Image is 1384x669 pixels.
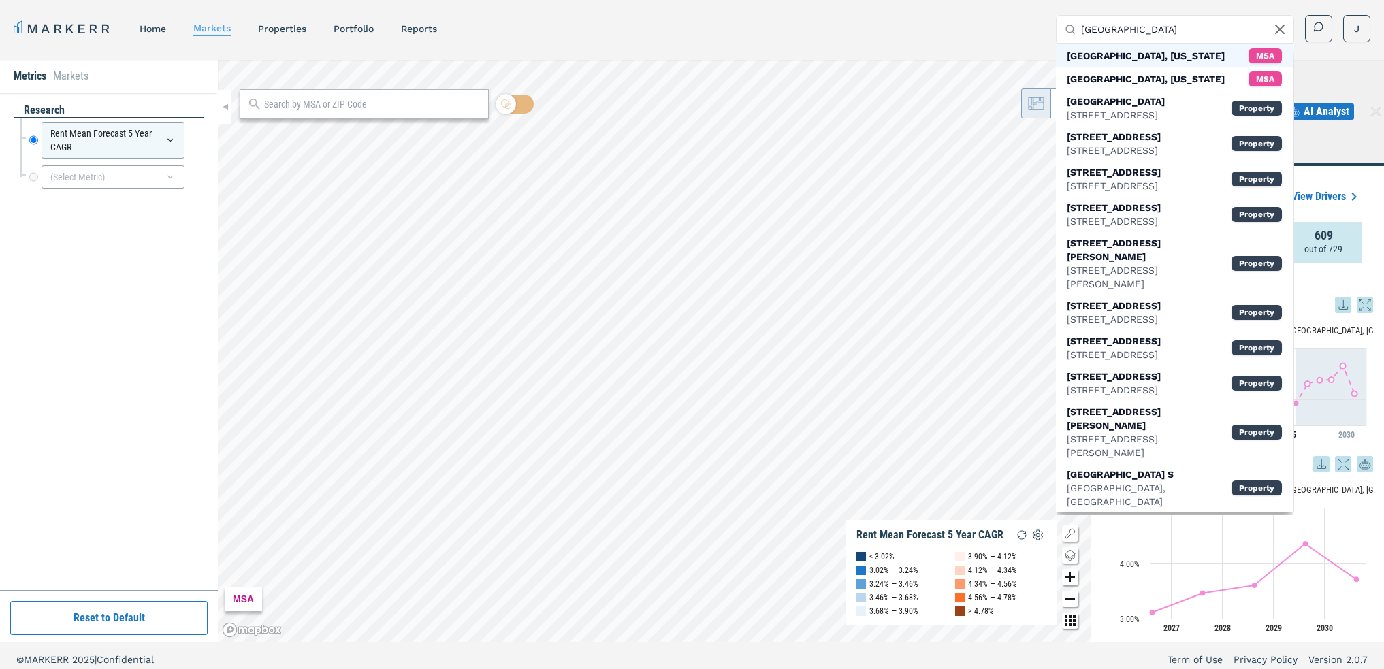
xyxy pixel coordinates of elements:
[1317,623,1333,633] text: 2030
[1014,527,1030,543] img: Reload Legend
[1232,480,1282,495] div: Property
[1067,201,1161,214] div: [STREET_ADDRESS]
[1352,391,1357,396] path: Thursday, 29 Aug, 17:00, 1.16. Los Angeles-Long Beach-Anaheim, CA.
[1293,400,1299,406] path: Friday, 29 Aug, 17:00, -0.69. Los Angeles-Long Beach-Anaheim, CA.
[1067,144,1161,157] div: [STREET_ADDRESS]
[1067,481,1232,508] div: [GEOGRAPHIC_DATA], [GEOGRAPHIC_DATA]
[1067,165,1161,179] div: [STREET_ADDRESS]
[1354,22,1359,35] span: J
[1280,430,1296,440] tspan: 2025
[1067,72,1225,86] div: [GEOGRAPHIC_DATA], [US_STATE]
[1354,576,1359,582] path: Wednesday, 14 Aug, 17:00, 3.71. Los Angeles-Long Beach-Anaheim, CA.
[42,165,184,189] div: (Select Metric)
[1308,653,1368,666] a: Version 2.0.7
[1056,232,1293,295] div: Property: 1353 S Carmelina Avenue
[14,68,46,84] li: Metrics
[1056,44,1293,512] div: Suggestions
[1067,468,1232,481] div: [GEOGRAPHIC_DATA] S
[968,591,1017,604] div: 4.56% — 4.78%
[1305,381,1310,387] path: Saturday, 29 Aug, 17:00, 3.11. Los Angeles-Long Beach-Anaheim, CA.
[1113,472,1373,642] div: Rent Mean Forecast 5 Year CAGR. Highcharts interactive chart.
[1317,377,1323,382] path: Sunday, 29 Aug, 17:00, 3.81. Los Angeles-Long Beach-Anaheim, CA.
[140,23,166,34] a: home
[1315,229,1333,242] strong: 609
[1056,401,1293,463] div: Property: 3634 S Bonita Street
[968,604,994,618] div: > 4.78%
[1234,653,1298,666] a: Privacy Policy
[264,97,481,112] input: Search by MSA or ZIP Code
[869,577,918,591] div: 3.24% — 3.46%
[1343,15,1370,42] button: J
[1056,91,1293,126] div: Property: S. 30th Street
[1120,559,1140,569] text: 4.00%
[1067,236,1232,263] div: [STREET_ADDRESS][PERSON_NAME]
[1200,590,1206,595] path: Saturday, 14 Aug, 17:00, 3.46. Los Angeles-Long Beach-Anaheim, CA.
[1252,583,1257,588] path: Monday, 14 Aug, 17:00, 3.6. Los Angeles-Long Beach-Anaheim, CA.
[1291,189,1362,205] a: View Drivers
[1067,432,1232,459] div: [STREET_ADDRESS][PERSON_NAME]
[1067,370,1161,383] div: [STREET_ADDRESS]
[1067,405,1232,432] div: [STREET_ADDRESS][PERSON_NAME]
[14,103,204,118] div: research
[1056,330,1293,365] div: Property: 1560 S Saltair Avenue
[1249,71,1282,86] div: MSA
[1056,126,1293,161] div: Property: 1450 S Barrington Avenue
[1232,136,1282,151] div: Property
[1067,95,1165,108] div: [GEOGRAPHIC_DATA]
[1232,305,1282,320] div: Property
[1150,610,1155,615] path: Friday, 14 Aug, 17:00, 3.11. Los Angeles-Long Beach-Anaheim, CA.
[1067,334,1161,348] div: [STREET_ADDRESS]
[1056,161,1293,197] div: Property: 1620 S Bentley Avenue
[14,19,112,38] a: MARKERR
[1067,299,1161,312] div: [STREET_ADDRESS]
[1067,130,1161,144] div: [STREET_ADDRESS]
[16,654,24,665] span: ©
[218,60,1091,642] canvas: Map
[225,587,262,611] div: MSA
[1168,653,1223,666] a: Term of Use
[1056,365,1293,401] div: Property: 354 S Vista Avenue
[1067,179,1161,193] div: [STREET_ADDRESS]
[1067,108,1165,122] div: [STREET_ADDRESS]
[1232,425,1282,440] div: Property
[1266,623,1282,633] text: 2029
[1232,207,1282,222] div: Property
[1305,363,1357,396] g: Los Angeles-Long Beach-Anaheim, CA, line 2 of 2 with 5 data points.
[1329,377,1334,382] path: Tuesday, 29 Aug, 17:00, 3.89. Los Angeles-Long Beach-Anaheim, CA.
[968,564,1017,577] div: 4.12% — 4.34%
[401,23,437,34] a: reports
[1249,48,1282,63] div: MSA
[1303,541,1308,546] path: Tuesday, 14 Aug, 17:00, 4.35. Los Angeles-Long Beach-Anaheim, CA.
[1232,172,1282,186] div: Property
[1281,103,1354,120] button: AI Analyst
[222,622,282,638] a: Mapbox logo
[1067,214,1161,228] div: [STREET_ADDRESS]
[1232,101,1282,116] div: Property
[1338,430,1355,440] tspan: 2030
[1067,263,1232,291] div: [STREET_ADDRESS][PERSON_NAME]
[968,550,1017,564] div: 3.90% — 4.12%
[856,528,1003,542] div: Rent Mean Forecast 5 Year CAGR
[869,550,895,564] div: < 3.02%
[1067,49,1225,63] div: [GEOGRAPHIC_DATA], [US_STATE]
[10,601,208,635] button: Reset to Default
[1067,312,1161,326] div: [STREET_ADDRESS]
[1120,615,1140,624] text: 3.00%
[1056,67,1293,91] div: MSA: San Diego, Texas
[1232,340,1282,355] div: Property
[1056,295,1293,330] div: Property: 1525 S Saltair Avenue
[1062,525,1078,542] button: Show/Hide Legend Map Button
[1214,623,1231,633] text: 2028
[1062,569,1078,585] button: Zoom in map button
[1062,547,1078,564] button: Change style map button
[1067,383,1161,397] div: [STREET_ADDRESS]
[53,68,88,84] li: Markets
[193,22,231,33] a: markets
[72,654,97,665] span: 2025 |
[1030,527,1046,543] img: Settings
[1304,242,1342,256] p: out of 729
[97,654,154,665] span: Confidential
[869,564,918,577] div: 3.02% — 3.24%
[1232,256,1282,271] div: Property
[1062,591,1078,607] button: Zoom out map button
